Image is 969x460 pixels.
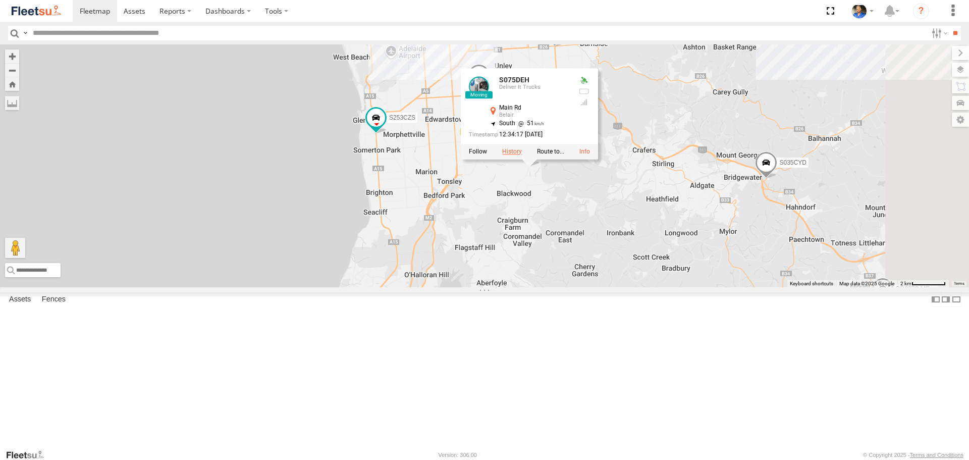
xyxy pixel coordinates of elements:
[537,148,564,156] label: Route To Location
[839,281,894,286] span: Map data ©2025 Google
[951,292,961,307] label: Hide Summary Table
[578,88,590,96] div: No battery health information received from this device.
[21,26,29,40] label: Search Query
[954,281,964,285] a: Terms
[10,4,63,18] img: fleetsu-logo-horizontal.svg
[389,115,415,122] span: S253CZS
[6,450,52,460] a: Visit our Website
[779,159,806,166] span: S035CYD
[5,63,19,77] button: Zoom out
[578,77,590,85] div: Valid GPS Fix
[37,293,71,307] label: Fences
[5,96,19,110] label: Measure
[848,4,877,19] div: Matt Draper
[897,280,949,287] button: Map scale: 2 km per 64 pixels
[913,3,929,19] i: ?
[900,281,911,286] span: 2 km
[460,122,480,142] div: 5
[469,77,489,97] a: View Asset Details
[499,76,529,84] a: S075DEH
[439,452,477,458] div: Version: 306.00
[5,238,25,258] button: Drag Pegman onto the map to open Street View
[499,84,570,90] div: Deliver It Trucks
[863,452,963,458] div: © Copyright 2025 -
[499,113,570,119] div: Belair
[469,148,487,156] label: Realtime tracking of Asset
[515,120,544,127] span: 51
[790,280,833,287] button: Keyboard shortcuts
[4,293,36,307] label: Assets
[578,98,590,107] div: GSM Signal = 4
[502,148,522,156] label: View Asset History
[5,77,19,91] button: Zoom Home
[931,292,941,307] label: Dock Summary Table to the Left
[469,131,570,138] div: Date/time of location update
[910,452,963,458] a: Terms and Conditions
[941,292,951,307] label: Dock Summary Table to the Right
[952,113,969,127] label: Map Settings
[499,120,515,127] span: South
[928,26,949,40] label: Search Filter Options
[579,148,590,156] a: View Asset Details
[499,105,570,112] div: Main Rd
[5,49,19,63] button: Zoom in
